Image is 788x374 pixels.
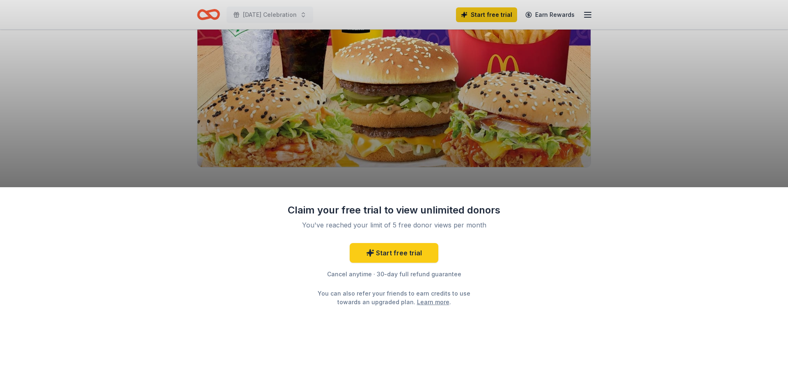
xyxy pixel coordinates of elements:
div: Claim your free trial to view unlimited donors [287,204,501,217]
div: You've reached your limit of 5 free donor views per month [297,220,491,230]
a: Start free trial [350,243,438,263]
div: You can also refer your friends to earn credits to use towards an upgraded plan. . [310,289,478,306]
a: Learn more [417,298,449,306]
div: Cancel anytime · 30-day full refund guarantee [287,269,501,279]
